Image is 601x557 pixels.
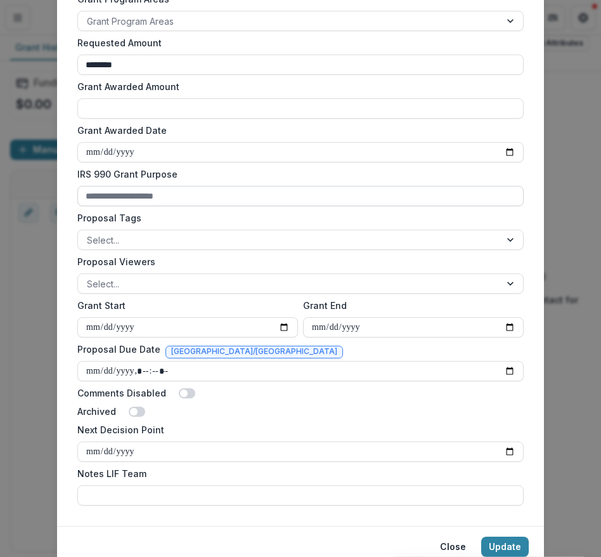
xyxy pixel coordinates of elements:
label: Proposal Tags [77,211,516,225]
button: Close [432,537,474,557]
label: Grant Awarded Amount [77,80,516,93]
label: Proposal Viewers [77,255,516,268]
span: [GEOGRAPHIC_DATA]/[GEOGRAPHIC_DATA] [171,347,337,356]
label: Requested Amount [77,36,516,49]
label: Grant Awarded Date [77,124,516,137]
label: Comments Disabled [77,386,166,400]
label: IRS 990 Grant Purpose [77,167,516,181]
label: Notes LIF Team [77,467,516,480]
button: Update [481,537,529,557]
label: Grant End [303,299,516,312]
label: Grant Start [77,299,290,312]
label: Proposal Due Date [77,343,160,356]
label: Archived [77,405,116,418]
label: Next Decision Point [77,423,516,436]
